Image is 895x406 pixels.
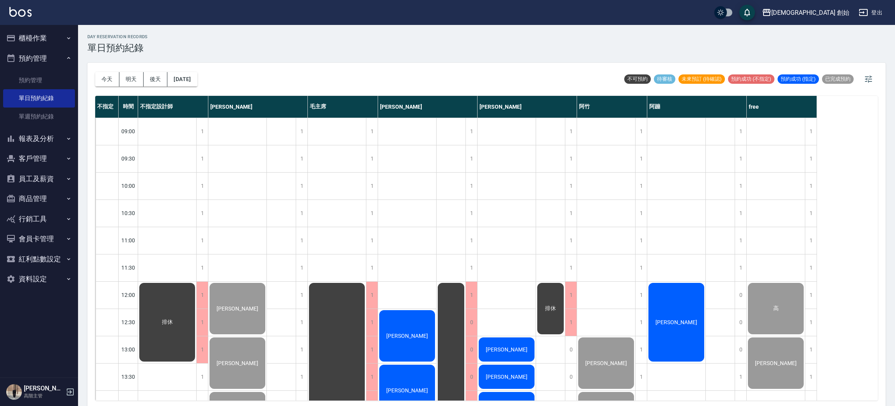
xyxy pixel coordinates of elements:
[735,173,746,199] div: 1
[805,282,817,309] div: 1
[465,364,477,390] div: 0
[735,254,746,281] div: 1
[735,145,746,172] div: 1
[635,173,647,199] div: 1
[296,282,307,309] div: 1
[465,227,477,254] div: 1
[484,346,529,353] span: [PERSON_NAME]
[635,364,647,390] div: 1
[735,364,746,390] div: 1
[196,309,208,336] div: 1
[465,309,477,336] div: 0
[119,336,138,363] div: 13:00
[366,364,378,390] div: 1
[119,118,138,145] div: 09:00
[635,336,647,363] div: 1
[735,309,746,336] div: 0
[196,118,208,145] div: 1
[167,72,197,86] button: [DATE]
[296,254,307,281] div: 1
[805,309,817,336] div: 1
[465,336,477,363] div: 0
[119,172,138,199] div: 10:00
[577,96,647,118] div: 阿竹
[635,282,647,309] div: 1
[735,282,746,309] div: 0
[565,173,577,199] div: 1
[196,336,208,363] div: 1
[296,118,307,145] div: 1
[119,363,138,390] div: 13:30
[624,76,651,83] span: 不可預約
[805,118,817,145] div: 1
[635,200,647,227] div: 1
[856,5,886,20] button: 登出
[654,76,675,83] span: 待審核
[3,269,75,289] button: 資料設定
[3,169,75,189] button: 員工及薪資
[196,145,208,172] div: 1
[3,108,75,125] a: 單週預約紀錄
[196,282,208,309] div: 1
[385,333,430,339] span: [PERSON_NAME]
[805,254,817,281] div: 1
[296,200,307,227] div: 1
[465,145,477,172] div: 1
[747,96,817,118] div: free
[735,336,746,363] div: 0
[635,145,647,172] div: 1
[465,282,477,309] div: 1
[119,145,138,172] div: 09:30
[654,319,699,325] span: [PERSON_NAME]
[119,96,138,118] div: 時間
[3,89,75,107] a: 單日預約紀錄
[95,96,119,118] div: 不指定
[565,200,577,227] div: 1
[465,254,477,281] div: 1
[119,254,138,281] div: 11:30
[3,148,75,169] button: 客戶管理
[366,254,378,281] div: 1
[3,249,75,269] button: 紅利點數設定
[3,189,75,209] button: 商品管理
[144,72,168,86] button: 後天
[378,96,478,118] div: [PERSON_NAME]
[728,76,774,83] span: 預約成功 (不指定)
[3,209,75,229] button: 行銷工具
[3,48,75,69] button: 預約管理
[647,96,747,118] div: 阿蹦
[215,360,260,366] span: [PERSON_NAME]
[296,336,307,363] div: 1
[366,227,378,254] div: 1
[735,227,746,254] div: 1
[87,34,148,39] h2: day Reservation records
[119,281,138,309] div: 12:00
[565,309,577,336] div: 1
[465,200,477,227] div: 1
[635,309,647,336] div: 1
[208,96,308,118] div: [PERSON_NAME]
[196,254,208,281] div: 1
[6,384,22,400] img: Person
[771,8,849,18] div: [DEMOGRAPHIC_DATA] 創始
[805,364,817,390] div: 1
[759,5,852,21] button: [DEMOGRAPHIC_DATA] 創始
[543,305,558,312] span: 排休
[366,309,378,336] div: 1
[3,229,75,249] button: 會員卡管理
[366,118,378,145] div: 1
[805,200,817,227] div: 1
[138,96,208,118] div: 不指定設計師
[465,118,477,145] div: 1
[24,392,64,399] p: 高階主管
[87,42,148,53] h3: 單日預約紀錄
[484,374,529,380] span: [PERSON_NAME]
[565,254,577,281] div: 1
[95,72,119,86] button: 今天
[822,76,854,83] span: 已完成預約
[196,200,208,227] div: 1
[296,145,307,172] div: 1
[119,199,138,227] div: 10:30
[366,336,378,363] div: 1
[366,282,378,309] div: 1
